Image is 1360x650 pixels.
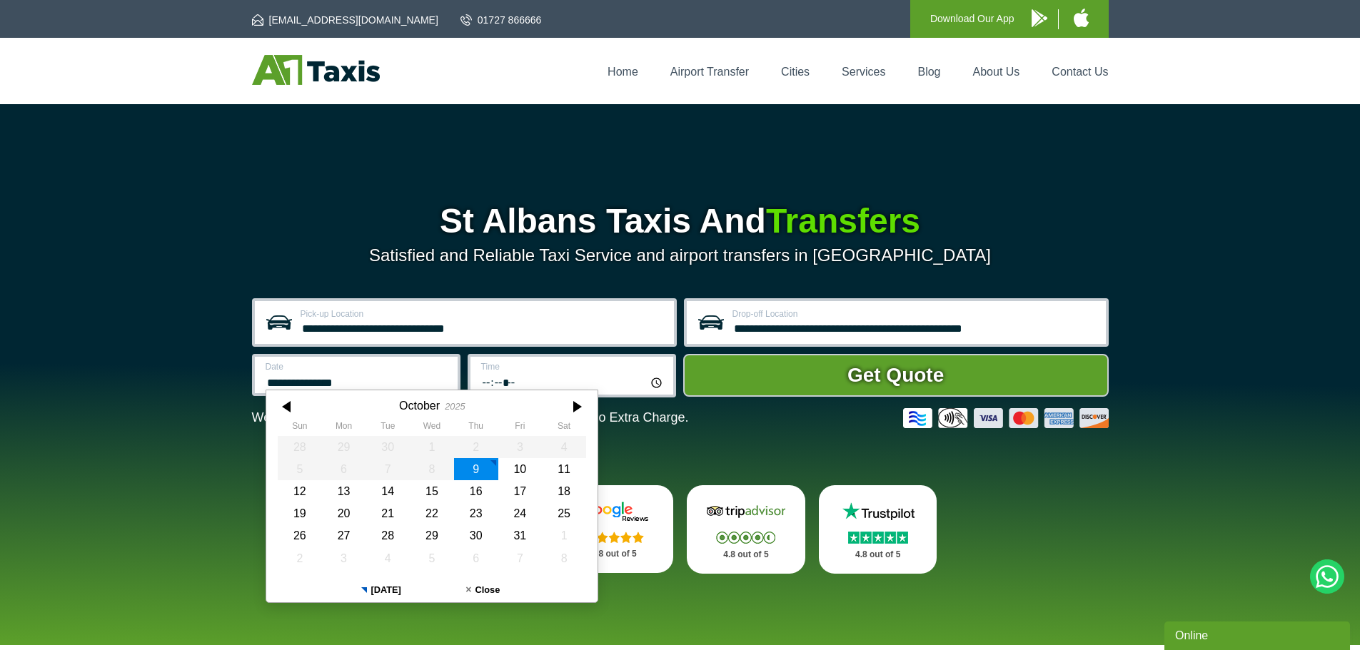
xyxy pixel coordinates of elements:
[848,532,908,544] img: Stars
[930,10,1014,28] p: Download Our App
[278,421,322,435] th: Sunday
[453,436,498,458] div: 02 October 2025
[819,485,937,574] a: Trustpilot Stars 4.8 out of 5
[410,458,454,480] div: 08 October 2025
[278,547,322,569] div: 02 November 2025
[1052,66,1108,78] a: Contact Us
[498,547,542,569] div: 07 November 2025
[703,501,789,522] img: Tripadvisor
[410,524,454,547] div: 29 October 2025
[498,421,542,435] th: Friday
[498,480,542,502] div: 17 October 2025
[410,436,454,458] div: 01 October 2025
[252,204,1109,238] h1: St Albans Taxis And
[453,480,498,502] div: 16 October 2025
[702,546,790,564] p: 4.8 out of 5
[252,245,1109,265] p: Satisfied and Reliable Taxi Service and airport transfers in [GEOGRAPHIC_DATA]
[453,421,498,435] th: Thursday
[366,502,410,524] div: 21 October 2025
[1074,9,1089,27] img: A1 Taxis iPhone App
[278,436,322,458] div: 28 September 2025
[321,458,366,480] div: 06 October 2025
[252,55,380,85] img: A1 Taxis St Albans LTD
[542,502,586,524] div: 25 October 2025
[278,502,322,524] div: 19 October 2025
[766,202,920,240] span: Transfers
[410,547,454,569] div: 05 November 2025
[321,502,366,524] div: 20 October 2025
[330,578,432,602] button: [DATE]
[903,408,1109,428] img: Credit And Debit Cards
[498,436,542,458] div: 03 October 2025
[498,458,542,480] div: 10 October 2025
[835,546,922,564] p: 4.8 out of 5
[542,547,586,569] div: 08 November 2025
[460,13,542,27] a: 01727 866666
[498,502,542,524] div: 24 October 2025
[410,480,454,502] div: 15 October 2025
[321,524,366,547] div: 27 October 2025
[410,502,454,524] div: 22 October 2025
[481,362,665,371] label: Time
[498,524,542,547] div: 31 October 2025
[453,524,498,547] div: 30 October 2025
[252,13,438,27] a: [EMAIL_ADDRESS][DOMAIN_NAME]
[278,524,322,547] div: 26 October 2025
[453,547,498,569] div: 06 November 2025
[432,578,534,602] button: Close
[732,310,1097,318] label: Drop-off Location
[366,436,410,458] div: 30 September 2025
[366,547,410,569] div: 04 November 2025
[366,458,410,480] div: 07 October 2025
[542,421,586,435] th: Saturday
[608,66,638,78] a: Home
[252,410,689,425] p: We Now Accept Card & Contactless Payment In
[542,458,586,480] div: 11 October 2025
[321,547,366,569] div: 03 November 2025
[542,524,586,547] div: 01 November 2025
[670,66,749,78] a: Airport Transfer
[453,502,498,524] div: 23 October 2025
[321,480,366,502] div: 13 October 2025
[973,66,1020,78] a: About Us
[555,485,673,573] a: Google Stars 4.8 out of 5
[683,354,1109,397] button: Get Quote
[842,66,885,78] a: Services
[321,421,366,435] th: Monday
[278,480,322,502] div: 12 October 2025
[542,436,586,458] div: 04 October 2025
[321,436,366,458] div: 29 September 2025
[571,501,657,522] img: Google
[687,485,805,574] a: Tripadvisor Stars 4.8 out of 5
[301,310,665,318] label: Pick-up Location
[366,524,410,547] div: 28 October 2025
[542,480,586,502] div: 18 October 2025
[835,501,921,522] img: Trustpilot
[278,458,322,480] div: 05 October 2025
[1032,9,1047,27] img: A1 Taxis Android App
[366,421,410,435] th: Tuesday
[445,401,465,412] div: 2025
[716,532,775,544] img: Stars
[1164,619,1353,650] iframe: chat widget
[917,66,940,78] a: Blog
[781,66,810,78] a: Cities
[366,480,410,502] div: 14 October 2025
[410,421,454,435] th: Wednesday
[399,399,440,412] div: October
[266,362,449,371] label: Date
[453,458,498,480] div: 09 October 2025
[585,532,644,543] img: Stars
[525,410,688,425] span: The Car at No Extra Charge.
[570,545,658,563] p: 4.8 out of 5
